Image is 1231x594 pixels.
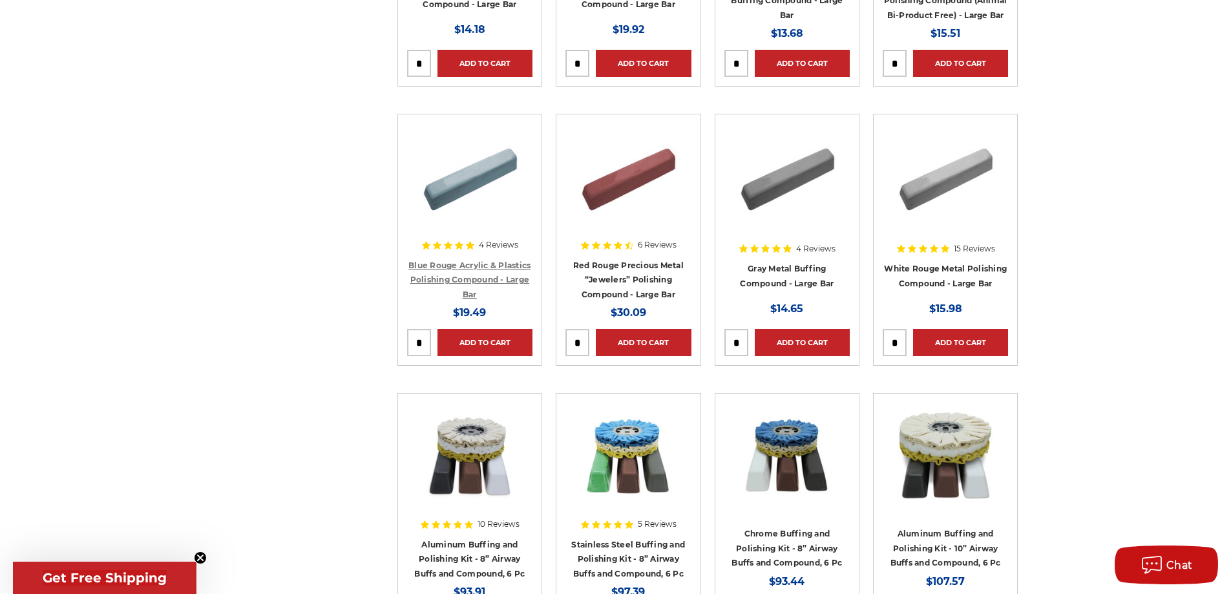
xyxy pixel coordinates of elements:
[796,245,836,253] span: 4 Reviews
[571,540,685,578] a: Stainless Steel Buffing and Polishing Kit - 8” Airway Buffs and Compound, 6 Pc
[735,403,839,506] img: 8 inch airway buffing wheel and compound kit for chrome
[596,50,691,77] a: Add to Cart
[931,27,960,39] span: $15.51
[884,264,1007,288] a: White Rouge Metal Polishing Compound - Large Bar
[770,302,803,315] span: $14.65
[735,123,839,227] img: Gray Buffing Compound
[13,562,196,594] div: Get Free ShippingClose teaser
[913,329,1008,356] a: Add to Cart
[1115,546,1218,584] button: Chat
[954,245,995,253] span: 15 Reviews
[565,403,691,528] a: 8 inch airway buffing wheel and compound kit for stainless steel
[611,306,646,319] span: $30.09
[437,50,532,77] a: Add to Cart
[724,123,850,249] a: Gray Buffing Compound
[894,403,997,506] img: 10 inch airway buff and polishing compound kit for aluminum
[613,23,644,36] span: $19.92
[913,50,1008,77] a: Add to Cart
[596,329,691,356] a: Add to Cart
[731,529,842,567] a: Chrome Buffing and Polishing Kit - 8” Airway Buffs and Compound, 6 Pc
[740,264,834,288] a: Gray Metal Buffing Compound - Large Bar
[418,403,521,506] img: 8 inch airway buffing wheel and compound kit for aluminum
[418,123,521,227] img: Blue rouge polishing compound
[894,123,997,227] img: White Rouge Buffing Compound
[724,403,850,528] a: 8 inch airway buffing wheel and compound kit for chrome
[414,540,525,578] a: Aluminum Buffing and Polishing Kit - 8” Airway Buffs and Compound, 6 Pc
[43,570,167,586] span: Get Free Shipping
[565,123,691,249] a: Red Rouge Jewelers Buffing Compound
[755,50,850,77] a: Add to Cart
[407,403,532,528] a: 8 inch airway buffing wheel and compound kit for aluminum
[929,302,962,315] span: $15.98
[883,123,1008,249] a: White Rouge Buffing Compound
[576,123,680,227] img: Red Rouge Jewelers Buffing Compound
[194,551,207,564] button: Close teaser
[883,403,1008,528] a: 10 inch airway buff and polishing compound kit for aluminum
[755,329,850,356] a: Add to Cart
[769,575,805,588] span: $93.44
[454,23,485,36] span: $14.18
[453,306,486,319] span: $19.49
[573,260,684,299] a: Red Rouge Precious Metal “Jewelers” Polishing Compound - Large Bar
[771,27,803,39] span: $13.68
[408,260,531,299] a: Blue Rouge Acrylic & Plastics Polishing Compound - Large Bar
[437,329,532,356] a: Add to Cart
[576,403,680,506] img: 8 inch airway buffing wheel and compound kit for stainless steel
[926,575,965,588] span: $107.57
[890,529,1001,567] a: Aluminum Buffing and Polishing Kit - 10” Airway Buffs and Compound, 6 Pc
[407,123,532,249] a: Blue rouge polishing compound
[1166,559,1193,571] span: Chat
